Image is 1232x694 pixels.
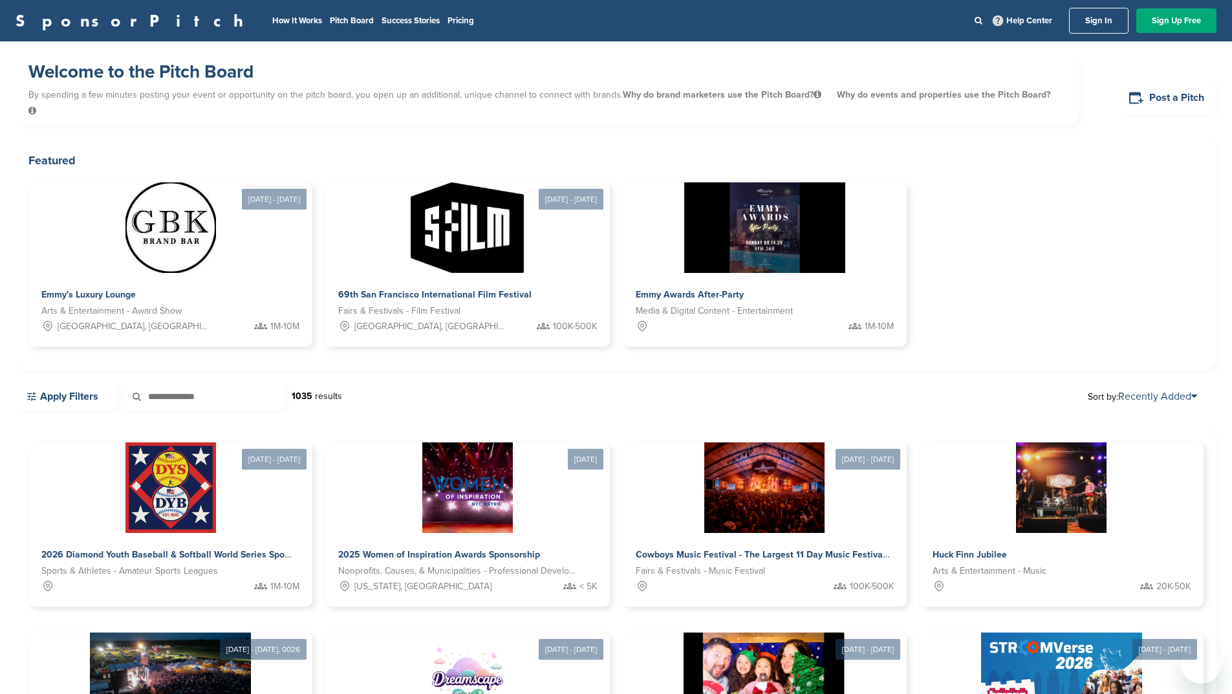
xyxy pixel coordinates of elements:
iframe: Button to launch messaging window [1180,642,1222,684]
span: 1M-10M [865,320,894,334]
div: [DATE] - [DATE] [1132,639,1197,660]
span: [US_STATE], [GEOGRAPHIC_DATA] [354,580,492,594]
span: Arts & Entertainment - Award Show [41,304,182,318]
span: Nonprofits, Causes, & Municipalities - Professional Development [338,564,577,578]
div: [DATE] - [DATE] [836,449,900,470]
span: Media & Digital Content - Entertainment [636,304,793,318]
a: Success Stories [382,16,440,26]
span: Fairs & Festivals - Film Festival [338,304,460,318]
div: [DATE] - [DATE] [242,449,307,470]
span: 2026 Diamond Youth Baseball & Softball World Series Sponsorships [41,549,325,560]
a: Pitch Board [330,16,374,26]
h2: Featured [28,151,1204,169]
a: [DATE] Sponsorpitch & 2025 Women of Inspiration Awards Sponsorship Nonprofits, Causes, & Municipa... [325,422,609,607]
a: Post a Pitch [1118,82,1216,114]
img: Sponsorpitch & [684,182,845,273]
span: results [315,391,342,402]
a: Help Center [990,13,1055,28]
strong: 1035 [292,391,312,402]
div: [DATE] - [DATE], 0026 [220,639,307,660]
span: 69th San Francisco International Film Festival [338,289,532,300]
span: Why do brand marketers use the Pitch Board? [623,89,824,100]
span: [GEOGRAPHIC_DATA], [GEOGRAPHIC_DATA] [354,320,506,334]
span: < 5K [579,580,597,594]
span: Emmy Awards After-Party [636,289,744,300]
span: 100K-500K [850,580,894,594]
img: Sponsorpitch & [704,442,825,533]
a: Recently Added [1118,390,1197,403]
span: 100K-500K [553,320,597,334]
a: Apply Filters [16,383,117,410]
a: [DATE] - [DATE] Sponsorpitch & 2026 Diamond Youth Baseball & Softball World Series Sponsorships S... [28,422,312,607]
p: By spending a few minutes posting your event or opportunity on the pitch board, you open up an ad... [28,83,1066,122]
div: [DATE] - [DATE] [539,189,603,210]
a: Sponsorpitch & Huck Finn Jubilee Arts & Entertainment - Music 20K-50K [920,442,1204,607]
div: [DATE] - [DATE] [836,639,900,660]
a: [DATE] - [DATE] Sponsorpitch & Cowboys Music Festival - The Largest 11 Day Music Festival in [GEO... [623,422,907,607]
div: [DATE] - [DATE] [242,189,307,210]
a: Sign In [1069,8,1129,34]
span: 1M-10M [270,320,299,334]
a: Sponsorpitch & Emmy Awards After-Party Media & Digital Content - Entertainment 1M-10M [623,182,907,347]
img: Sponsorpitch & [411,182,524,273]
a: How It Works [272,16,322,26]
a: Sign Up Free [1136,8,1216,33]
a: [DATE] - [DATE] Sponsorpitch & Emmy's Luxury Lounge Arts & Entertainment - Award Show [GEOGRAPHIC... [28,162,312,347]
a: Pricing [448,16,474,26]
img: Sponsorpitch & [125,442,216,533]
span: Fairs & Festivals - Music Festival [636,564,765,578]
span: 1M-10M [270,580,299,594]
img: Sponsorpitch & [422,442,513,533]
span: Huck Finn Jubilee [933,549,1007,560]
span: Sports & Athletes - Amateur Sports Leagues [41,564,218,578]
span: [GEOGRAPHIC_DATA], [GEOGRAPHIC_DATA] [58,320,210,334]
h1: Welcome to the Pitch Board [28,60,1066,83]
span: 20K-50K [1156,580,1191,594]
span: Emmy's Luxury Lounge [41,289,136,300]
img: Sponsorpitch & [125,182,216,273]
img: Sponsorpitch & [1016,442,1107,533]
div: [DATE] [568,449,603,470]
span: Sort by: [1088,391,1197,402]
span: 2025 Women of Inspiration Awards Sponsorship [338,549,540,560]
span: Cowboys Music Festival - The Largest 11 Day Music Festival in [GEOGRAPHIC_DATA] [636,549,991,560]
a: SponsorPitch [16,12,252,29]
div: [DATE] - [DATE] [539,639,603,660]
span: Arts & Entertainment - Music [933,564,1046,578]
a: [DATE] - [DATE] Sponsorpitch & 69th San Francisco International Film Festival Fairs & Festivals -... [325,162,609,347]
